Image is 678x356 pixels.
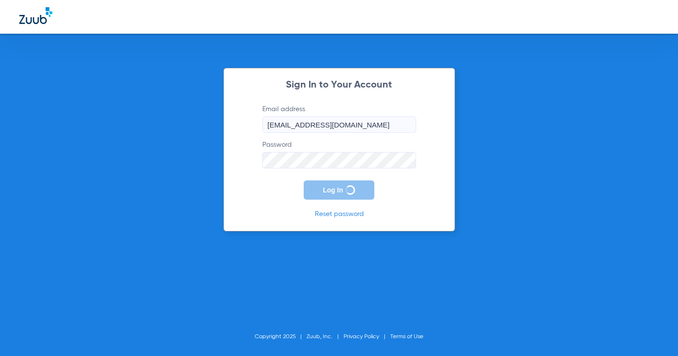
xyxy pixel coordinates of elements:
[262,152,416,168] input: Password
[255,332,307,342] li: Copyright 2025
[307,332,344,342] li: Zuub, Inc.
[19,7,52,24] img: Zuub Logo
[344,334,379,340] a: Privacy Policy
[390,334,423,340] a: Terms of Use
[315,211,364,217] a: Reset password
[262,140,416,168] label: Password
[262,116,416,133] input: Email address
[304,180,374,200] button: Log In
[248,80,431,90] h2: Sign In to Your Account
[262,104,416,133] label: Email address
[323,186,343,194] span: Log In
